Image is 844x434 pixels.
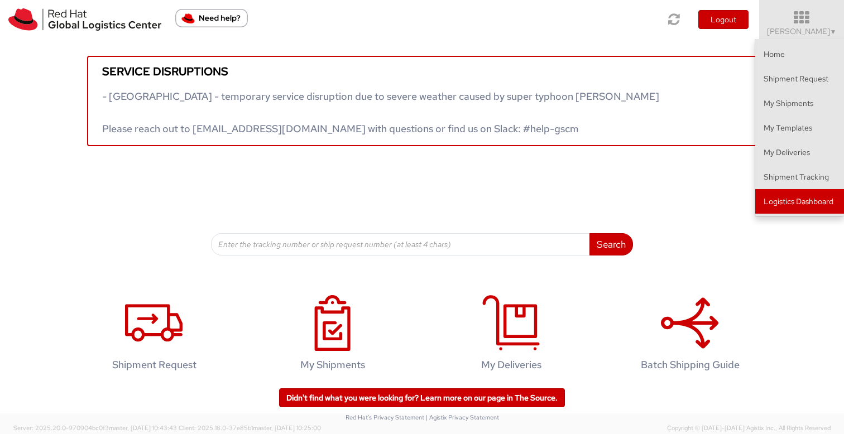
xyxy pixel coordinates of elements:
[589,233,633,255] button: Search
[70,283,238,388] a: Shipment Request
[755,115,844,140] a: My Templates
[211,233,590,255] input: Enter the tracking number or ship request number (at least 4 chars)
[755,189,844,214] a: Logistics Dashboard
[830,27,837,36] span: ▼
[755,66,844,91] a: Shipment Request
[279,388,565,407] a: Didn't find what you were looking for? Learn more on our page in The Source.
[13,424,177,432] span: Server: 2025.20.0-970904bc0f3
[253,424,321,432] span: master, [DATE] 10:25:00
[109,424,177,432] span: master, [DATE] 10:43:43
[8,8,161,31] img: rh-logistics-00dfa346123c4ec078e1.svg
[767,26,837,36] span: [PERSON_NAME]
[261,359,405,370] h4: My Shipments
[102,90,659,135] span: - [GEOGRAPHIC_DATA] - temporary service disruption due to severe weather caused by super typhoon ...
[755,42,844,66] a: Home
[82,359,226,370] h4: Shipment Request
[439,359,583,370] h4: My Deliveries
[346,413,424,421] a: Red Hat's Privacy Statement
[87,56,757,146] a: Service disruptions - [GEOGRAPHIC_DATA] - temporary service disruption due to severe weather caus...
[606,283,774,388] a: Batch Shipping Guide
[755,140,844,165] a: My Deliveries
[179,424,321,432] span: Client: 2025.18.0-37e85b1
[618,359,762,370] h4: Batch Shipping Guide
[249,283,416,388] a: My Shipments
[755,91,844,115] a: My Shipments
[755,165,844,189] a: Shipment Tracking
[102,65,742,78] h5: Service disruptions
[428,283,595,388] a: My Deliveries
[426,413,499,421] a: | Agistix Privacy Statement
[698,10,749,29] button: Logout
[667,424,831,433] span: Copyright © [DATE]-[DATE] Agistix Inc., All Rights Reserved
[175,9,248,27] button: Need help?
